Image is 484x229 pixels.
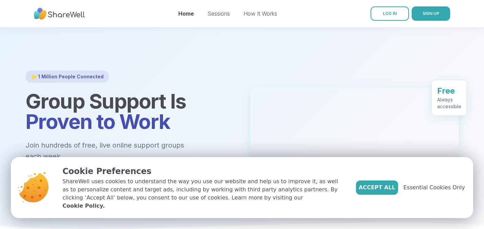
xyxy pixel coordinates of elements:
span: SIGN UP [423,11,439,16]
h1: Group Support Is [25,91,234,132]
a: How It Works [244,10,277,17]
span: Essential Cookies Only [404,184,465,192]
img: ShareWell Nav Logo [34,4,85,23]
div: 🌟 1 Million People Connected [25,71,109,83]
button: Accept All [356,180,398,195]
a: Sessions [208,10,230,17]
a: LOG IN [371,6,409,21]
span: LOG IN [383,11,397,16]
a: Home [178,10,194,17]
p: Join hundreds of free, live online support groups each week. [25,140,221,162]
div: Always accessible [437,96,461,110]
div: Free [437,85,461,96]
span: Proven to Work [25,109,170,134]
a: Cookie Policy. [62,202,105,210]
span: Accept All [359,184,395,192]
p: ShareWell uses cookies to understand the way you use our website and help us to improve it, as we... [62,177,345,210]
button: SIGN UP [412,6,450,21]
p: Cookie Preferences [62,165,345,177]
